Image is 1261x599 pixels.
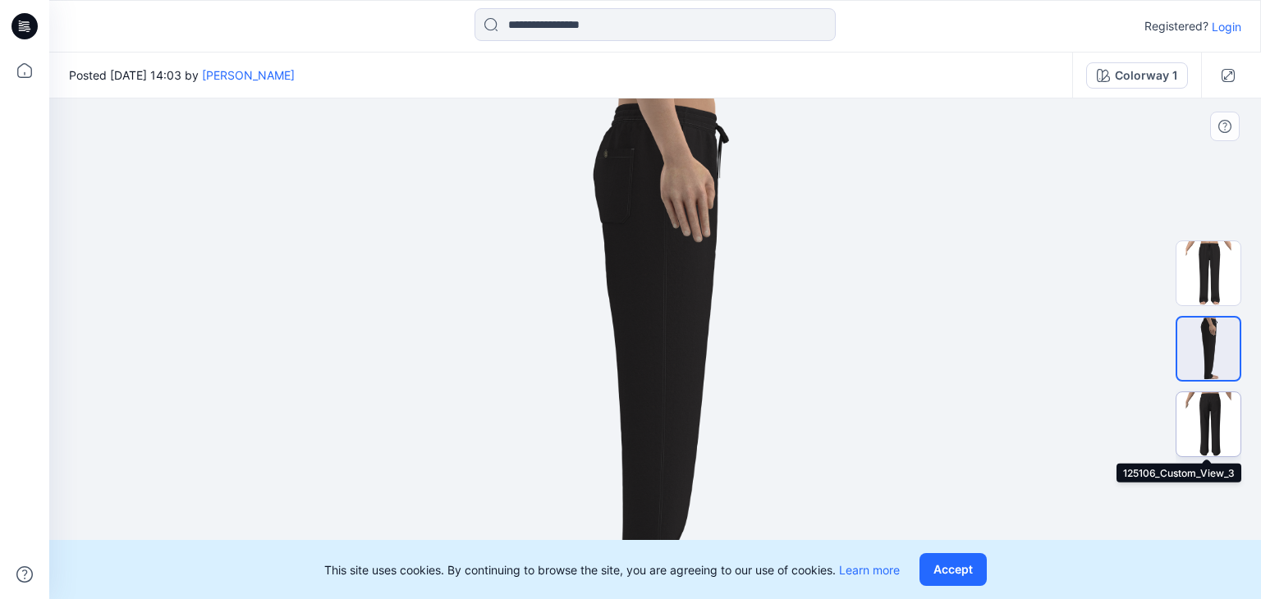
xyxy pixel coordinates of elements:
a: Learn more [839,563,900,577]
span: Posted [DATE] 14:03 by [69,66,295,84]
p: Registered? [1144,16,1208,36]
button: Accept [919,553,987,586]
p: Login [1212,18,1241,35]
img: eyJhbGciOiJIUzI1NiIsImtpZCI6IjAiLCJzbHQiOiJzZXMiLCJ0eXAiOiJKV1QifQ.eyJkYXRhIjp7InR5cGUiOiJzdG9yYW... [478,98,832,599]
img: 125106_Custom_View_2 [1177,318,1240,380]
button: Colorway 1 [1086,62,1188,89]
div: Colorway 1 [1115,66,1177,85]
img: 125106_Custom_View_3 [1176,392,1240,456]
img: 125106_Custom_View_1 [1176,241,1240,305]
a: [PERSON_NAME] [202,68,295,82]
p: This site uses cookies. By continuing to browse the site, you are agreeing to our use of cookies. [324,561,900,578]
